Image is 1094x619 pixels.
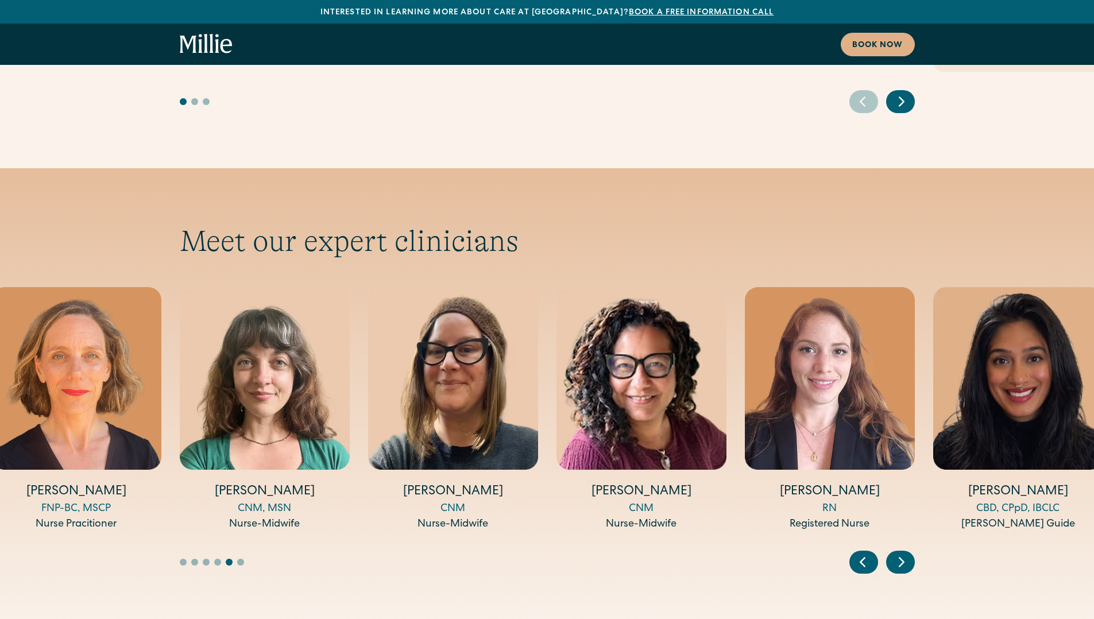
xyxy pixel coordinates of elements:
[556,483,726,501] h4: [PERSON_NAME]
[368,501,538,517] div: CNM
[745,483,915,501] h4: [PERSON_NAME]
[368,517,538,532] div: Nurse-Midwife
[368,287,538,533] div: 10 / 14
[852,40,903,52] div: Book now
[180,501,350,517] div: CNM, MSN
[629,9,774,17] a: Book a free information call
[203,559,210,566] button: Go to slide 3
[841,33,915,56] a: Book now
[203,98,210,105] button: Go to slide 3
[180,98,187,105] button: Go to slide 1
[226,559,233,566] button: Go to slide 5
[368,483,538,501] h4: [PERSON_NAME]
[237,559,244,566] button: Go to slide 6
[886,90,915,113] div: Next slide
[849,90,878,113] div: Previous slide
[745,501,915,517] div: RN
[180,34,233,55] a: home
[556,287,726,533] div: 11 / 14
[849,551,878,574] div: Previous slide
[745,287,915,533] div: 12 / 14
[745,517,915,532] div: Registered Nurse
[191,559,198,566] button: Go to slide 2
[214,559,221,566] button: Go to slide 4
[180,287,350,533] div: 9 / 14
[556,501,726,517] div: CNM
[180,483,350,501] h4: [PERSON_NAME]
[180,517,350,532] div: Nurse-Midwife
[886,551,915,574] div: Next slide
[180,223,915,259] h2: Meet our expert clinicians
[556,517,726,532] div: Nurse-Midwife
[180,559,187,566] button: Go to slide 1
[191,98,198,105] button: Go to slide 2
